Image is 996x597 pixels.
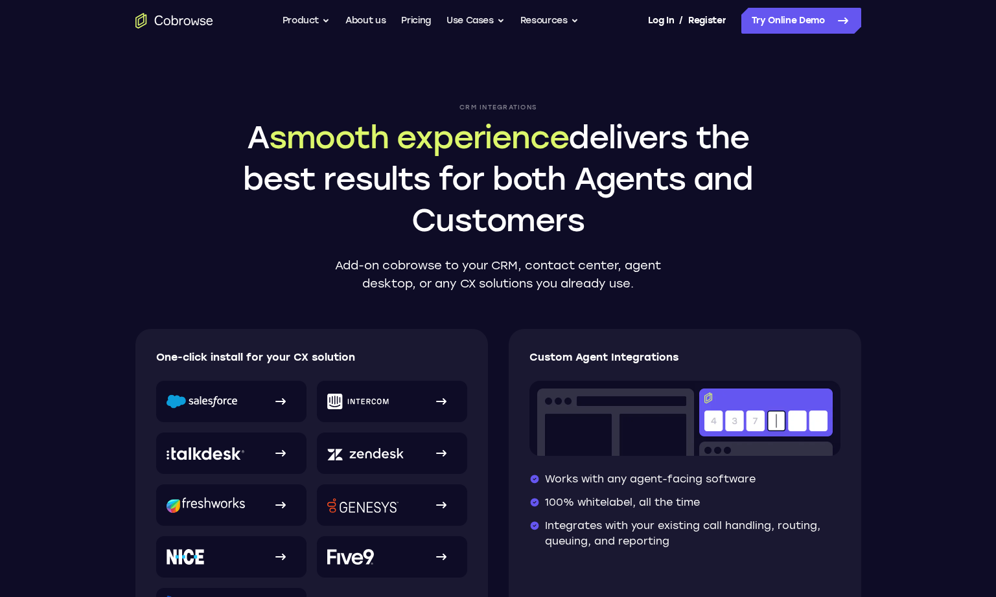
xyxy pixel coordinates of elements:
[327,498,399,513] img: Genesys logo
[167,497,245,513] img: Freshworks logo
[156,433,307,474] a: Talkdesk logo
[327,394,389,409] img: Intercom logo
[529,350,840,365] p: Custom Agent Integrations
[529,495,840,510] li: 100% whitelabel, all the time
[520,8,579,34] button: Resources
[317,536,467,578] a: Five9 logo
[327,446,404,461] img: Zendesk logo
[345,8,386,34] a: About us
[529,471,840,487] li: Works with any agent-facing software
[329,256,667,293] p: Add-on cobrowse to your CRM, contact center, agent desktop, or any CX solutions you already use.
[135,13,213,28] a: Go to the home page
[239,104,758,111] p: CRM Integrations
[269,118,569,156] span: smooth experience
[446,8,505,34] button: Use Cases
[167,447,244,460] img: Talkdesk logo
[529,381,840,456] img: Co-browse code entry input
[688,8,726,34] a: Register
[156,381,307,422] a: Salesforce logo
[317,381,467,422] a: Intercom logo
[167,394,237,409] img: Salesforce logo
[317,433,467,474] a: Zendesk logo
[317,484,467,526] a: Genesys logo
[156,536,307,578] a: NICE logo
[648,8,674,34] a: Log In
[167,549,204,565] img: NICE logo
[679,13,683,28] span: /
[239,117,758,241] h1: A delivers the best results for both Agents and Customers
[401,8,431,34] a: Pricing
[156,484,307,526] a: Freshworks logo
[741,8,861,34] a: Try Online Demo
[327,549,374,565] img: Five9 logo
[529,518,840,549] li: Integrates with your existing call handling, routing, queuing, and reporting
[156,350,468,365] p: One-click install for your CX solution
[283,8,330,34] button: Product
